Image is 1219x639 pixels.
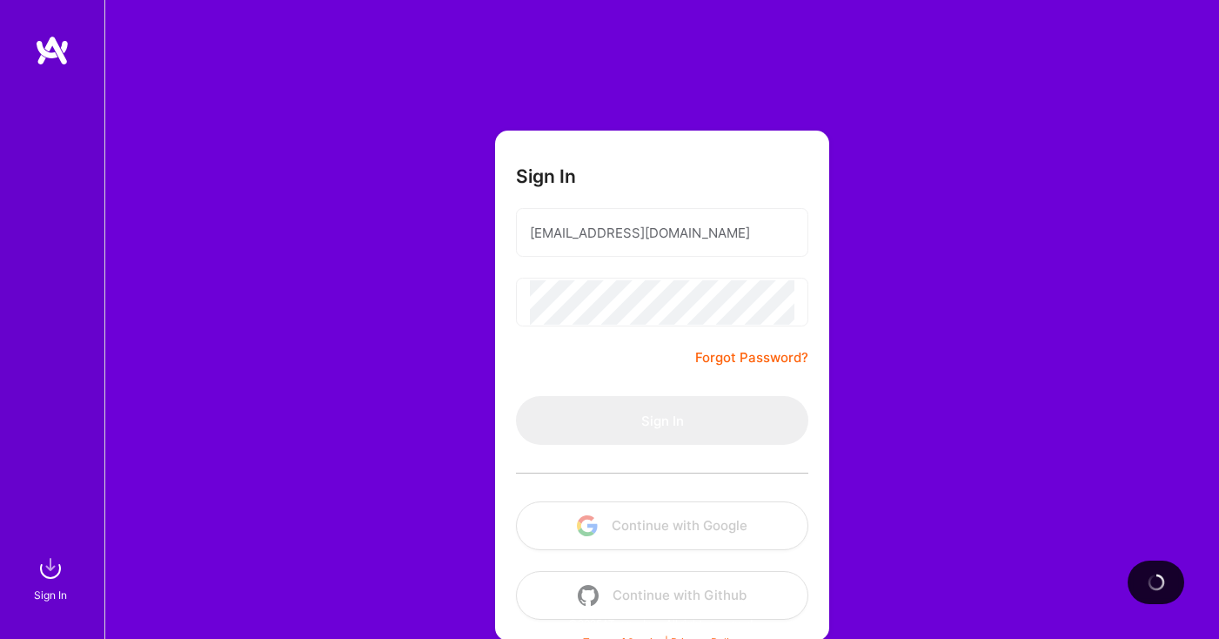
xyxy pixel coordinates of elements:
[33,551,68,586] img: sign in
[516,571,808,620] button: Continue with Github
[516,501,808,550] button: Continue with Google
[530,211,794,255] input: Email...
[35,35,70,66] img: logo
[37,551,68,604] a: sign inSign In
[34,586,67,604] div: Sign In
[577,515,598,536] img: icon
[695,347,808,368] a: Forgot Password?
[1148,574,1165,591] img: loading
[578,585,599,606] img: icon
[516,165,576,187] h3: Sign In
[516,396,808,445] button: Sign In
